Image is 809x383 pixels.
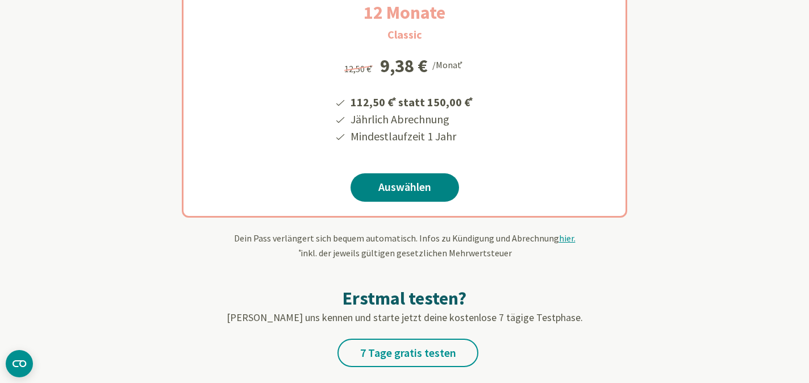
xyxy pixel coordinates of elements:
h2: Erstmal testen? [72,287,737,310]
div: Dein Pass verlängert sich bequem automatisch. Infos zu Kündigung und Abrechnung [72,231,737,260]
li: 112,50 € statt 150,00 € [349,91,475,111]
span: 12,50 € [344,63,374,74]
h3: Classic [387,26,422,43]
div: 9,38 € [380,57,428,75]
a: 7 Tage gratis testen [337,339,478,367]
li: Jährlich Abrechnung [349,111,475,128]
a: Auswählen [351,173,459,202]
li: Mindestlaufzeit 1 Jahr [349,128,475,145]
p: [PERSON_NAME] uns kennen und starte jetzt deine kostenlose 7 tägige Testphase. [72,310,737,325]
span: inkl. der jeweils gültigen gesetzlichen Mehrwertsteuer [297,247,512,259]
span: hier. [559,232,576,244]
button: CMP-Widget öffnen [6,350,33,377]
div: /Monat [432,57,465,72]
